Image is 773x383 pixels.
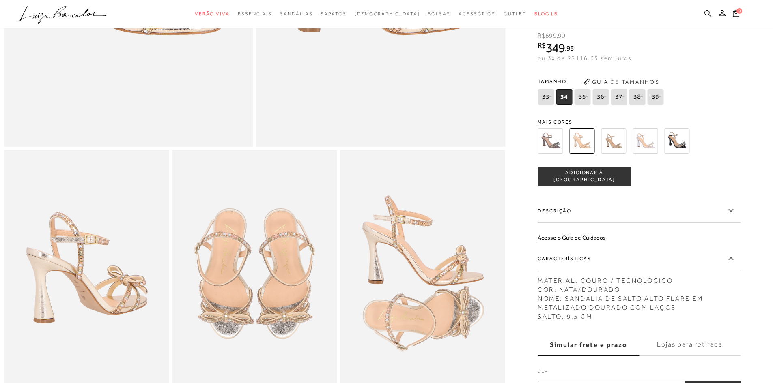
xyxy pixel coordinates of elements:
span: ADICIONAR À [GEOGRAPHIC_DATA] [538,169,631,183]
i: R$ [538,42,546,49]
span: 39 [647,89,663,105]
label: Simular frete e prazo [538,334,639,356]
span: 36 [592,89,609,105]
span: 33 [538,89,554,105]
img: SANDÁLIA DE SALTO ALTO FLARE EM METALIZADO PRATA COM LAÇOS [633,128,658,154]
span: Essenciais [238,11,272,17]
span: [DEMOGRAPHIC_DATA] [355,11,420,17]
a: categoryNavScreenReaderText [321,6,346,21]
button: Guia de Tamanhos [581,75,662,88]
span: 38 [629,89,645,105]
div: MATERIAL: COURO / TECNOLÓGICO COR: NATA/DOURADO NOME: SANDÁLIA DE SALTO ALTO FLARE EM METALIZADO ... [538,272,741,321]
a: categoryNavScreenReaderText [504,6,526,21]
span: Verão Viva [195,11,230,17]
img: SANDÁLIA DE SALTO ALTO FLARE EM VERNIZ PRETO COM LAÇOS [664,128,689,154]
span: ou 3x de R$116,65 sem juros [538,55,631,61]
span: Sandálias [280,11,312,17]
button: 0 [730,9,742,20]
span: 34 [556,89,572,105]
span: 699 [545,32,556,39]
i: , [565,45,574,52]
button: ADICIONAR À [GEOGRAPHIC_DATA] [538,167,631,186]
img: SANDÁLIA DE SALTO ALTO FLARE EM METALIZADO DOURADO COM LAÇOS [601,128,626,154]
span: 35 [574,89,590,105]
i: , [557,32,566,39]
span: Acessórios [459,11,495,17]
label: Características [538,247,741,270]
span: 349 [546,41,565,55]
a: categoryNavScreenReaderText [195,6,230,21]
span: 95 [566,44,574,52]
label: Lojas para retirada [639,334,741,356]
label: Descrição [538,199,741,223]
span: Tamanho [538,75,665,88]
label: CEP [538,368,741,379]
a: BLOG LB [534,6,558,21]
span: 37 [611,89,627,105]
span: 0 [736,8,742,14]
span: Bolsas [428,11,450,17]
img: SANDÁLIA DE SALTO ALTO FLARE EM METALIZADO CHUMBO COM LAÇOS [538,128,563,154]
span: BLOG LB [534,11,558,17]
span: Sapatos [321,11,346,17]
span: 90 [558,32,565,39]
a: categoryNavScreenReaderText [459,6,495,21]
a: categoryNavScreenReaderText [280,6,312,21]
a: categoryNavScreenReaderText [238,6,272,21]
span: Mais cores [538,120,741,124]
a: categoryNavScreenReaderText [428,6,450,21]
a: noSubCategoriesText [355,6,420,21]
span: Outlet [504,11,526,17]
a: Acesse o Guia de Cuidados [538,234,606,241]
i: R$ [538,32,545,39]
img: SANDÁLIA DE SALTO ALTO FLARE EM METALIZADO DOURADO COM LAÇOS [569,128,594,154]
